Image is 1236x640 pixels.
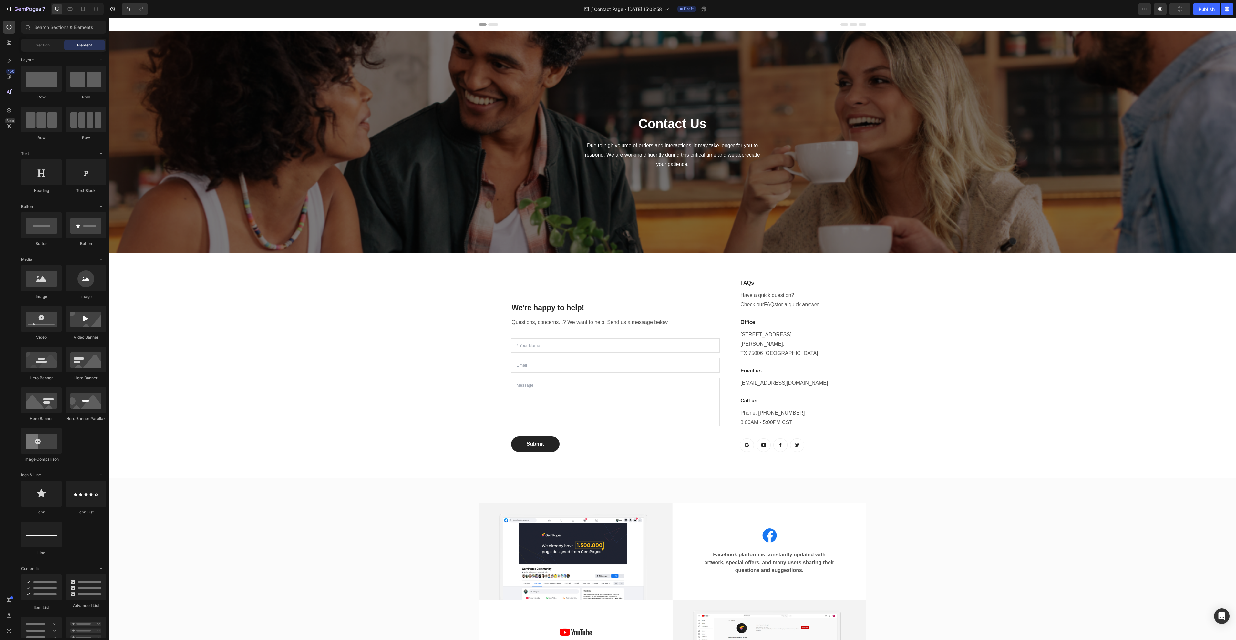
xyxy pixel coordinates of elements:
[21,21,106,34] input: Search Sections & Elements
[21,472,41,478] span: Icon & Line
[594,6,662,13] span: Contact Page - [DATE] 15:03:58
[402,340,611,355] input: Email
[96,148,106,159] span: Toggle open
[595,533,726,556] p: Facebook platform is constantly updated with artwork, special offers, and many users sharing thei...
[5,118,15,123] div: Beta
[632,349,724,357] p: Email us
[21,94,62,100] div: Row
[96,254,106,265] span: Toggle open
[66,416,106,422] div: Hero Banner Parallax
[1214,608,1230,624] div: Open Intercom Messenger
[451,610,483,618] img: Alt Image
[21,294,62,300] div: Image
[96,470,106,480] span: Toggle open
[66,135,106,141] div: Row
[96,201,106,212] span: Toggle open
[418,422,435,430] div: Submit
[21,188,62,194] div: Heading
[632,300,724,308] p: Office
[109,18,1236,640] iframe: Design area
[3,3,48,15] button: 7
[402,320,611,335] input: * Your Name
[370,485,564,582] img: Alt Image
[21,566,42,572] span: Content list
[66,509,106,515] div: Icon List
[21,605,62,611] div: Item List
[77,42,92,48] span: Element
[1199,6,1215,13] div: Publish
[632,261,724,269] p: FAQs
[472,123,655,151] p: Due to high volume of orders and interactions, it may take longer for you to respond. We are work...
[21,241,62,247] div: Button
[6,69,15,74] div: 450
[21,416,62,422] div: Hero Banner
[66,375,106,381] div: Hero Banner
[21,550,62,556] div: Line
[21,57,34,63] span: Layout
[36,42,50,48] span: Section
[21,334,62,340] div: Video
[632,362,719,368] a: [EMAIL_ADDRESS][DOMAIN_NAME]
[21,257,32,262] span: Media
[684,6,694,12] span: Draft
[376,97,752,114] p: Contact Us
[632,312,724,340] p: [STREET_ADDRESS][PERSON_NAME], TX 75006 [GEOGRAPHIC_DATA]
[66,188,106,194] div: Text Block
[632,379,724,387] p: Call us
[96,564,106,574] span: Toggle open
[122,3,148,15] div: Undo/Redo
[1193,3,1220,15] button: Publish
[632,273,724,291] p: Have a quick question? Check our for a quick answer
[402,418,451,434] button: Submit
[21,509,62,515] div: Icon
[66,334,106,340] div: Video Banner
[21,135,62,141] div: Row
[66,294,106,300] div: Image
[403,285,611,295] p: We're happy to help!
[632,391,724,409] p: Phone: [PHONE_NUMBER] 8:00AM - 5:00PM CST
[21,151,29,157] span: Text
[96,55,106,65] span: Toggle open
[591,6,593,13] span: /
[655,284,668,289] a: FAQs
[66,241,106,247] div: Button
[21,375,62,381] div: Hero Banner
[66,603,106,609] div: Advanced List
[654,510,668,524] img: Alt Image
[403,300,611,309] p: Questions, concerns...? We want to help. Send us a message below
[21,204,33,209] span: Button
[42,5,45,13] p: 7
[66,94,106,100] div: Row
[21,456,62,462] div: Image Comparison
